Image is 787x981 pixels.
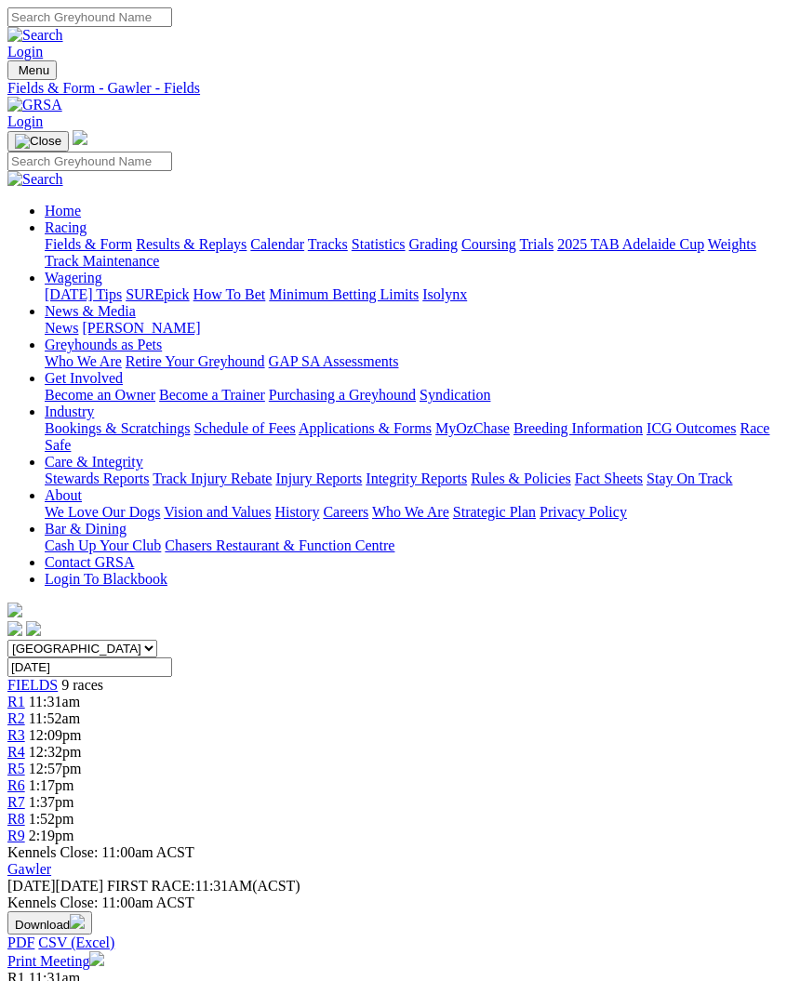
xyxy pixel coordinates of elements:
[45,504,160,520] a: We Love Our Dogs
[7,727,25,743] a: R3
[45,337,162,352] a: Greyhounds as Pets
[461,236,516,252] a: Coursing
[29,794,74,810] span: 1:37pm
[7,80,780,97] a: Fields & Form - Gawler - Fields
[45,571,167,587] a: Login To Blackbook
[269,286,419,302] a: Minimum Betting Limits
[159,387,265,403] a: Become a Trainer
[29,744,82,760] span: 12:32pm
[45,404,94,419] a: Industry
[7,844,194,860] span: Kennels Close: 11:00am ACST
[45,537,161,553] a: Cash Up Your Club
[308,236,348,252] a: Tracks
[45,420,780,454] div: Industry
[45,387,155,403] a: Become an Owner
[557,236,704,252] a: 2025 TAB Adelaide Cup
[193,420,295,436] a: Schedule of Fees
[7,603,22,617] img: logo-grsa-white.png
[29,761,82,776] span: 12:57pm
[420,387,490,403] a: Syndication
[269,353,399,369] a: GAP SA Assessments
[164,504,271,520] a: Vision and Values
[275,471,362,486] a: Injury Reports
[471,471,571,486] a: Rules & Policies
[45,286,780,303] div: Wagering
[29,828,74,843] span: 2:19pm
[29,777,74,793] span: 1:17pm
[7,97,62,113] img: GRSA
[708,236,756,252] a: Weights
[165,537,394,553] a: Chasers Restaurant & Function Centre
[7,777,25,793] a: R6
[45,303,136,319] a: News & Media
[372,504,449,520] a: Who We Are
[15,134,61,149] img: Close
[7,935,34,950] a: PDF
[7,878,56,894] span: [DATE]
[136,236,247,252] a: Results & Replays
[107,878,300,894] span: 11:31AM(ACST)
[7,811,25,827] a: R8
[19,63,49,77] span: Menu
[45,270,102,285] a: Wagering
[45,219,87,235] a: Racing
[45,420,769,453] a: Race Safe
[352,236,406,252] a: Statistics
[45,353,122,369] a: Who We Are
[45,504,780,521] div: About
[7,744,25,760] a: R4
[409,236,458,252] a: Grading
[45,387,780,404] div: Get Involved
[45,320,78,336] a: News
[7,761,25,776] a: R5
[299,420,432,436] a: Applications & Forms
[7,710,25,726] a: R2
[45,253,159,269] a: Track Maintenance
[274,504,319,520] a: History
[514,420,643,436] a: Breeding Information
[26,621,41,636] img: twitter.svg
[45,487,82,503] a: About
[7,171,63,188] img: Search
[435,420,510,436] a: MyOzChase
[422,286,467,302] a: Isolynx
[82,320,200,336] a: [PERSON_NAME]
[7,794,25,810] a: R7
[45,353,780,370] div: Greyhounds as Pets
[453,504,536,520] a: Strategic Plan
[29,694,80,709] span: 11:31am
[7,677,58,693] span: FIELDS
[45,236,132,252] a: Fields & Form
[29,727,82,743] span: 12:09pm
[7,7,172,27] input: Search
[29,811,74,827] span: 1:52pm
[45,471,149,486] a: Stewards Reports
[61,677,103,693] span: 9 races
[366,471,467,486] a: Integrity Reports
[7,694,25,709] a: R1
[575,471,643,486] a: Fact Sheets
[540,504,627,520] a: Privacy Policy
[45,537,780,554] div: Bar & Dining
[107,878,194,894] span: FIRST RACE:
[269,387,416,403] a: Purchasing a Greyhound
[7,60,57,80] button: Toggle navigation
[73,130,87,145] img: logo-grsa-white.png
[153,471,272,486] a: Track Injury Rebate
[45,236,780,270] div: Racing
[7,131,69,152] button: Toggle navigation
[7,861,51,877] a: Gawler
[29,710,80,726] span: 11:52am
[38,935,114,950] a: CSV (Excel)
[647,471,732,486] a: Stay On Track
[7,27,63,44] img: Search
[7,828,25,843] a: R9
[45,554,134,570] a: Contact GRSA
[126,286,189,302] a: SUREpick
[45,286,122,302] a: [DATE] Tips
